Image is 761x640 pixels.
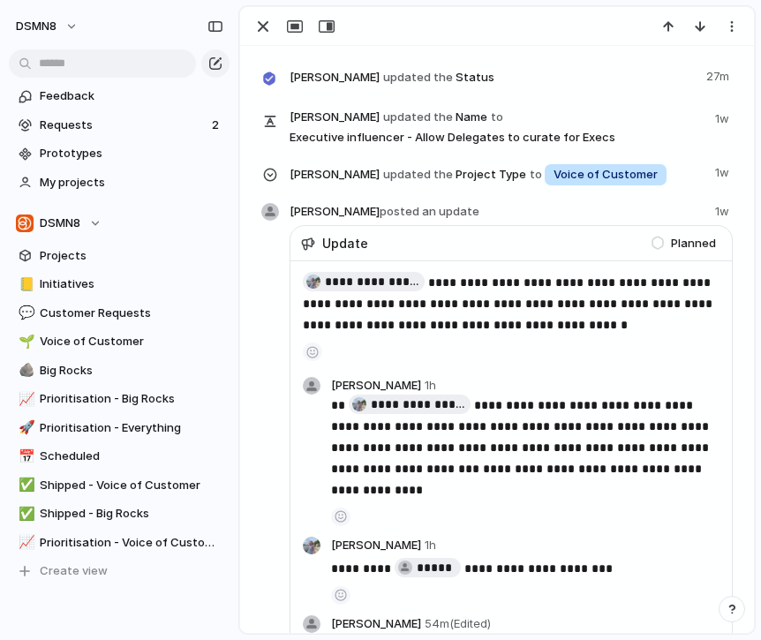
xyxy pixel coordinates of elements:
[290,64,696,89] span: Status
[16,362,34,380] button: 🪨
[8,12,87,41] button: DSMN8
[491,109,503,126] span: to
[554,166,658,184] span: Voice of Customer
[40,362,223,380] span: Big Rocks
[40,505,223,523] span: Shipped - Big Rocks
[16,18,57,35] span: DSMN8
[19,360,31,380] div: 🪨
[9,501,230,527] a: ✅Shipped - Big Rocks
[715,161,733,182] span: 1w
[9,300,230,327] a: 💬Customer Requests
[290,109,380,126] span: [PERSON_NAME]
[9,140,230,167] a: Prototypes
[383,109,453,126] span: updated the
[19,332,31,352] div: 🌱
[16,305,34,322] button: 💬
[40,534,223,552] span: Prioritisation - Voice of Customer
[331,377,421,395] span: [PERSON_NAME]
[9,169,230,196] a: My projects
[290,69,380,87] span: [PERSON_NAME]
[9,386,230,412] a: 📈Prioritisation - Big Rocks
[706,64,733,86] span: 27m
[19,475,31,495] div: ✅
[9,530,230,556] a: 📈Prioritisation - Voice of Customer
[383,166,453,184] span: updated the
[715,203,733,221] span: 1w
[19,303,31,323] div: 💬
[9,210,230,237] button: DSMN8
[40,174,223,192] span: My projects
[16,275,34,293] button: 📒
[425,537,440,558] span: 1h
[9,112,230,139] a: Requests2
[16,534,34,552] button: 📈
[671,235,716,252] span: Planned
[9,558,230,584] button: Create view
[425,377,440,395] span: 1h
[40,305,223,322] span: Customer Requests
[290,107,704,147] span: Name Executive influencer - Allow Delegates to curate for Execs
[19,447,31,467] div: 📅
[40,419,223,437] span: Prioritisation - Everything
[40,87,223,105] span: Feedback
[425,615,494,633] span: 54m (Edited)
[9,358,230,384] a: 🪨Big Rocks
[40,477,223,494] span: Shipped - Voice of Customer
[19,418,31,438] div: 🚀
[715,107,733,128] span: 1w
[322,234,368,252] span: Update
[40,448,223,465] span: Scheduled
[383,69,453,87] span: updated the
[40,275,223,293] span: Initiatives
[331,537,421,558] span: [PERSON_NAME]
[9,83,230,109] a: Feedback
[40,145,223,162] span: Prototypes
[9,271,230,297] a: 📒Initiatives
[40,333,223,350] span: Voice of Customer
[16,390,34,408] button: 📈
[16,448,34,465] button: 📅
[40,215,80,232] span: DSMN8
[290,203,479,221] span: [PERSON_NAME]
[290,161,704,187] span: Project Type
[331,615,421,633] span: [PERSON_NAME]
[40,390,223,408] span: Prioritisation - Big Rocks
[16,505,34,523] button: ✅
[9,243,230,269] a: Projects
[19,504,31,524] div: ✅
[212,117,222,134] span: 2
[530,166,542,184] span: to
[19,532,31,553] div: 📈
[16,477,34,494] button: ✅
[380,204,479,218] span: posted an update
[40,562,108,580] span: Create view
[290,166,380,184] span: [PERSON_NAME]
[40,247,223,265] span: Projects
[9,443,230,470] a: 📅Scheduled
[19,275,31,295] div: 📒
[16,333,34,350] button: 🌱
[40,117,207,134] span: Requests
[9,472,230,499] a: ✅Shipped - Voice of Customer
[19,389,31,410] div: 📈
[16,419,34,437] button: 🚀
[9,328,230,355] a: 🌱Voice of Customer
[9,415,230,441] a: 🚀Prioritisation - Everything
